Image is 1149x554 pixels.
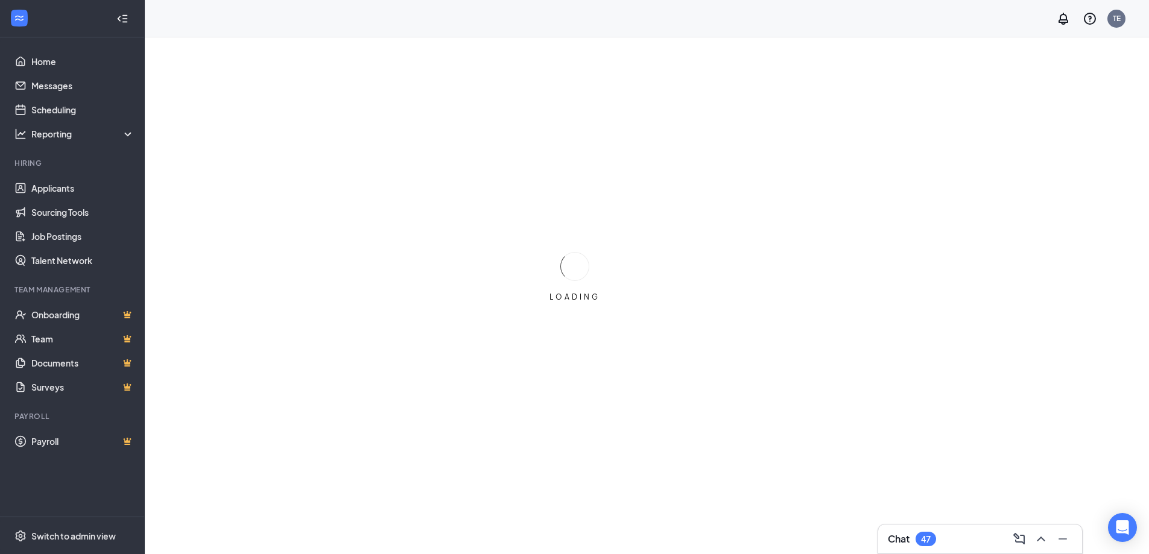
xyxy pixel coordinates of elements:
[1031,529,1051,549] button: ChevronUp
[31,200,135,224] a: Sourcing Tools
[13,12,25,24] svg: WorkstreamLogo
[1108,513,1137,542] div: Open Intercom Messenger
[1012,532,1027,546] svg: ComposeMessage
[1053,529,1072,549] button: Minimize
[921,534,931,544] div: 47
[1056,532,1070,546] svg: Minimize
[545,292,605,302] div: LOADING
[14,285,132,295] div: Team Management
[14,411,132,421] div: Payroll
[1010,529,1029,549] button: ComposeMessage
[888,532,910,546] h3: Chat
[31,530,116,542] div: Switch to admin view
[31,74,135,98] a: Messages
[1056,11,1071,26] svg: Notifications
[31,224,135,248] a: Job Postings
[1034,532,1048,546] svg: ChevronUp
[31,128,135,140] div: Reporting
[31,303,135,327] a: OnboardingCrown
[31,176,135,200] a: Applicants
[31,248,135,272] a: Talent Network
[116,13,128,25] svg: Collapse
[14,128,27,140] svg: Analysis
[31,49,135,74] a: Home
[1083,11,1097,26] svg: QuestionInfo
[14,158,132,168] div: Hiring
[31,375,135,399] a: SurveysCrown
[31,351,135,375] a: DocumentsCrown
[31,98,135,122] a: Scheduling
[1113,13,1121,24] div: TE
[31,327,135,351] a: TeamCrown
[14,530,27,542] svg: Settings
[31,429,135,453] a: PayrollCrown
